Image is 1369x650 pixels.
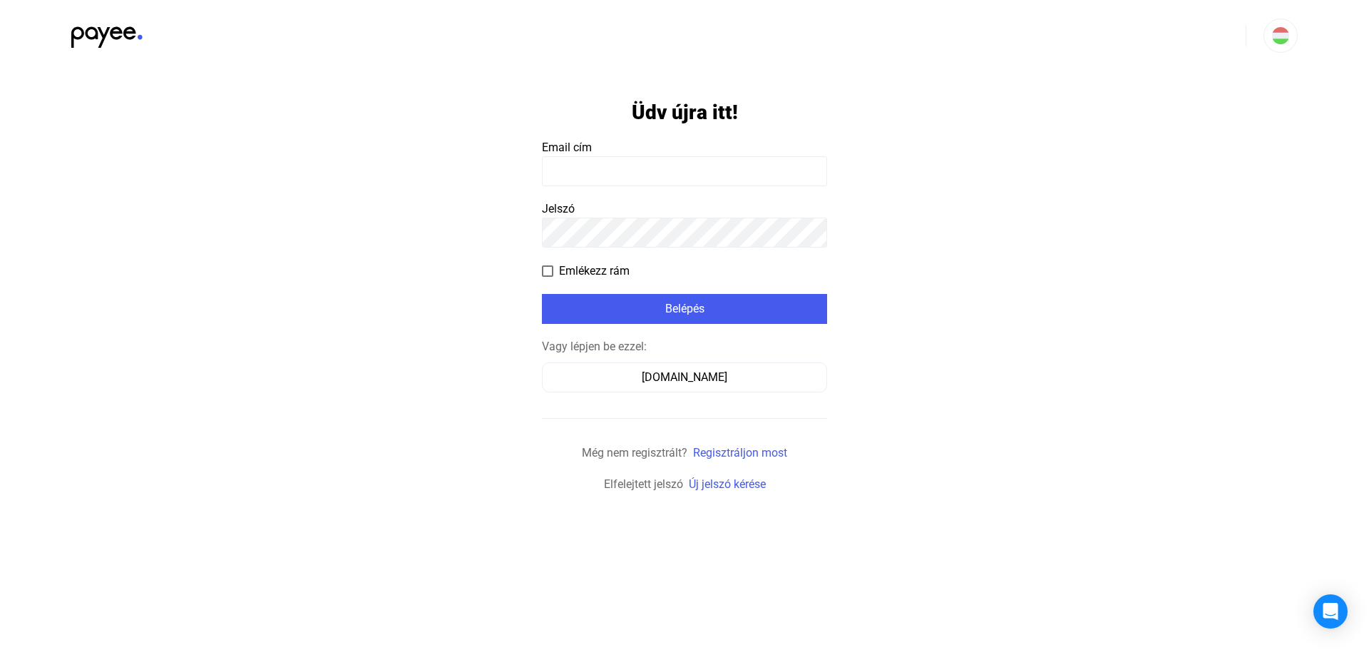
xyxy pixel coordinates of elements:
span: Email cím [542,141,592,154]
span: Emlékezz rám [559,263,630,280]
span: Még nem regisztrált? [582,446,687,459]
button: [DOMAIN_NAME] [542,362,827,392]
a: Regisztráljon most [693,446,787,459]
div: Vagy lépjen be ezzel: [542,338,827,355]
div: Open Intercom Messenger [1313,594,1348,629]
div: [DOMAIN_NAME] [547,369,822,386]
button: Belépés [542,294,827,324]
div: Belépés [546,300,823,318]
h1: Üdv újra itt! [632,100,738,125]
button: HU [1263,19,1298,53]
span: Elfelejtett jelszó [604,477,683,491]
span: Jelszó [542,202,575,215]
img: black-payee-blue-dot.svg [71,19,143,48]
img: HU [1272,27,1289,44]
a: Új jelszó kérése [689,477,766,491]
a: [DOMAIN_NAME] [542,370,827,384]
